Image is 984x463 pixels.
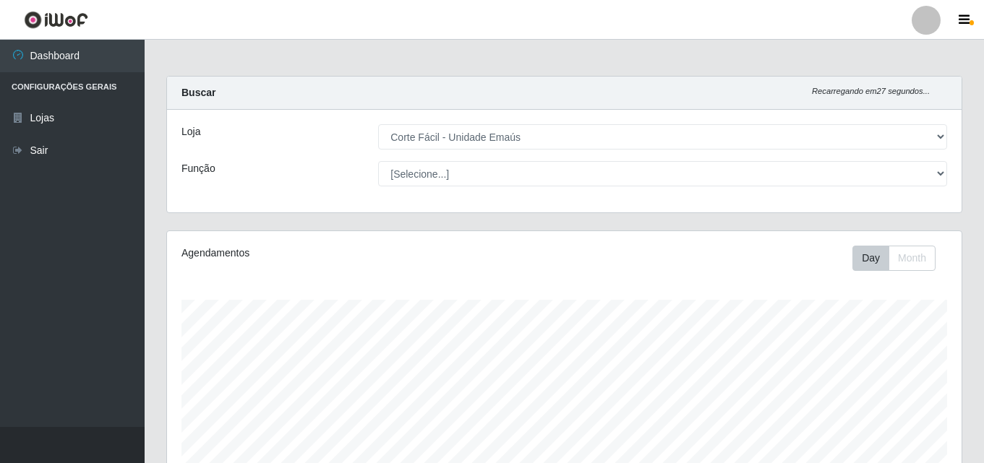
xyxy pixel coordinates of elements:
[889,246,936,271] button: Month
[852,246,889,271] button: Day
[24,11,88,29] img: CoreUI Logo
[852,246,936,271] div: First group
[181,246,488,261] div: Agendamentos
[812,87,930,95] i: Recarregando em 27 segundos...
[181,87,215,98] strong: Buscar
[852,246,947,271] div: Toolbar with button groups
[181,161,215,176] label: Função
[181,124,200,139] label: Loja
